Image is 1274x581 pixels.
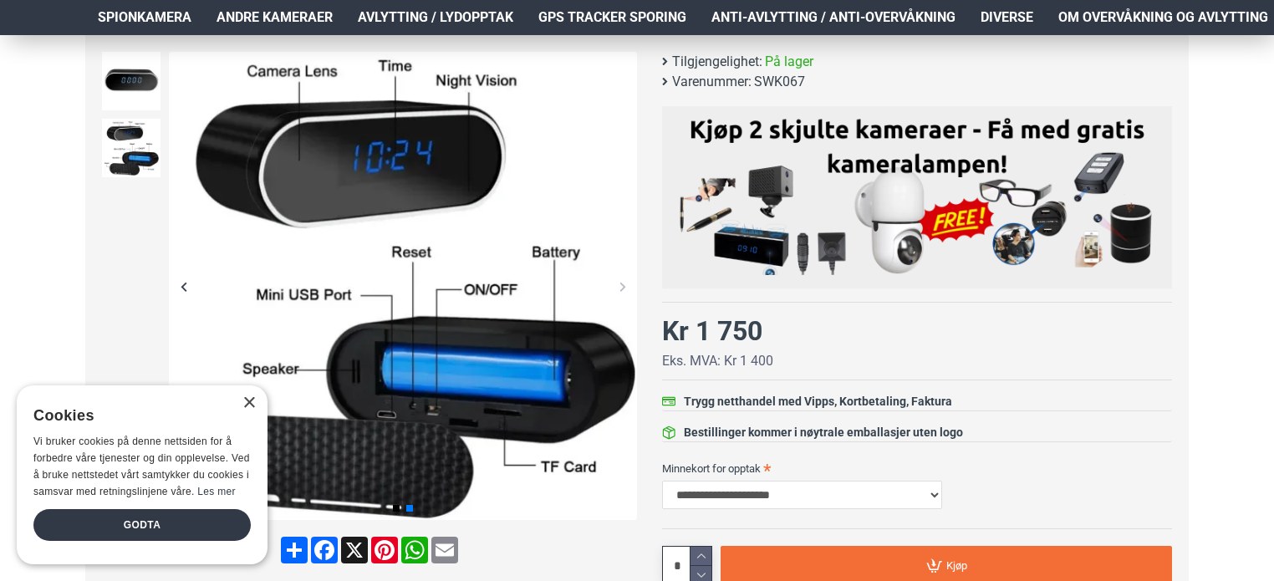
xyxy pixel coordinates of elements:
b: Varenummer: [672,72,752,92]
a: Pinterest [369,537,400,563]
div: Close [242,397,255,410]
label: Minnekort for opptak [662,455,1172,482]
a: Email [430,537,460,563]
a: X [339,537,369,563]
span: Andre kameraer [217,8,333,28]
div: Next slide [608,272,637,301]
span: Diverse [981,8,1033,28]
div: Previous slide [169,272,198,301]
span: Vi bruker cookies på denne nettsiden for å forbedre våre tjenester og din opplevelse. Ved å bruke... [33,436,250,497]
span: Kjøp [946,560,967,571]
a: Facebook [309,537,339,563]
div: Bestillinger kommer i nøytrale emballasjer uten logo [684,424,963,441]
img: Kjøp 2 skjulte kameraer – Få med gratis kameralampe! [675,115,1159,275]
img: Spionkamera i bordklokke - SpyGadgets.no [102,52,161,110]
a: WhatsApp [400,537,430,563]
span: Spionkamera [98,8,191,28]
div: Trygg netthandel med Vipps, Kortbetaling, Faktura [684,393,952,410]
span: Anti-avlytting / Anti-overvåkning [711,8,955,28]
span: På lager [765,52,813,72]
div: Kr 1 750 [662,311,762,351]
span: Avlytting / Lydopptak [358,8,513,28]
a: Les mer, opens a new window [197,486,235,497]
a: Share [279,537,309,563]
span: SWK067 [754,72,805,92]
img: Spionkamera i bordklokke - SpyGadgets.no [169,52,637,520]
span: GPS Tracker Sporing [538,8,686,28]
img: Spionkamera i bordklokke - SpyGadgets.no [102,119,161,177]
div: Godta [33,509,251,541]
span: Om overvåkning og avlytting [1058,8,1268,28]
span: Go to slide 1 [393,505,400,512]
b: Tilgjengelighet: [672,52,762,72]
div: Cookies [33,398,240,434]
span: Go to slide 2 [406,505,413,512]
